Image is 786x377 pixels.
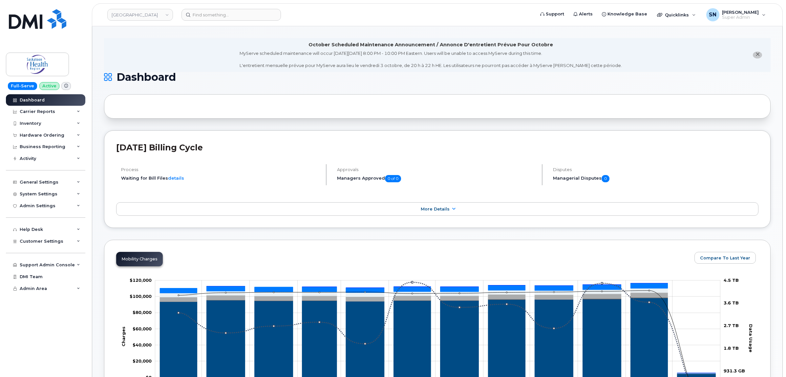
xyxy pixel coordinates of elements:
[133,342,152,347] g: $0
[749,324,754,352] tspan: Data Usage
[308,41,553,48] div: October Scheduled Maintenance Announcement / Annonce D'entretient Prévue Pour Octobre
[240,50,622,69] div: MyServe scheduled maintenance will occur [DATE][DATE] 8:00 PM - 10:00 PM Eastern. Users will be u...
[724,277,739,283] tspan: 4.5 TB
[168,175,184,181] a: details
[757,348,781,372] iframe: Messenger Launcher
[133,342,152,347] tspan: $40,000
[421,207,450,211] span: More Details
[724,368,745,373] tspan: 931.3 GB
[133,310,152,315] g: $0
[724,300,739,305] tspan: 3.6 TB
[133,326,152,331] tspan: $60,000
[337,175,536,182] h5: Managers Approved
[160,288,716,373] g: GST
[724,345,739,351] tspan: 1.8 TB
[160,283,716,373] g: PST
[130,277,152,283] tspan: $120,000
[130,277,152,283] g: $0
[116,143,758,152] h2: [DATE] Billing Cycle
[130,294,152,299] g: $0
[753,52,762,58] button: close notification
[133,310,152,315] tspan: $80,000
[133,358,152,364] g: $0
[117,72,176,82] span: Dashboard
[121,167,320,172] h4: Process
[160,293,716,374] g: Features
[133,358,152,364] tspan: $20,000
[553,175,758,182] h5: Managerial Disputes
[133,326,152,331] g: $0
[121,326,126,346] tspan: Charges
[130,294,152,299] tspan: $100,000
[602,175,609,182] span: 0
[385,175,401,182] span: 0 of 0
[337,167,536,172] h4: Approvals
[724,323,739,328] tspan: 2.7 TB
[700,255,750,261] span: Compare To Last Year
[121,175,320,181] li: Waiting for Bill Files
[553,167,758,172] h4: Disputes
[694,252,756,264] button: Compare To Last Year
